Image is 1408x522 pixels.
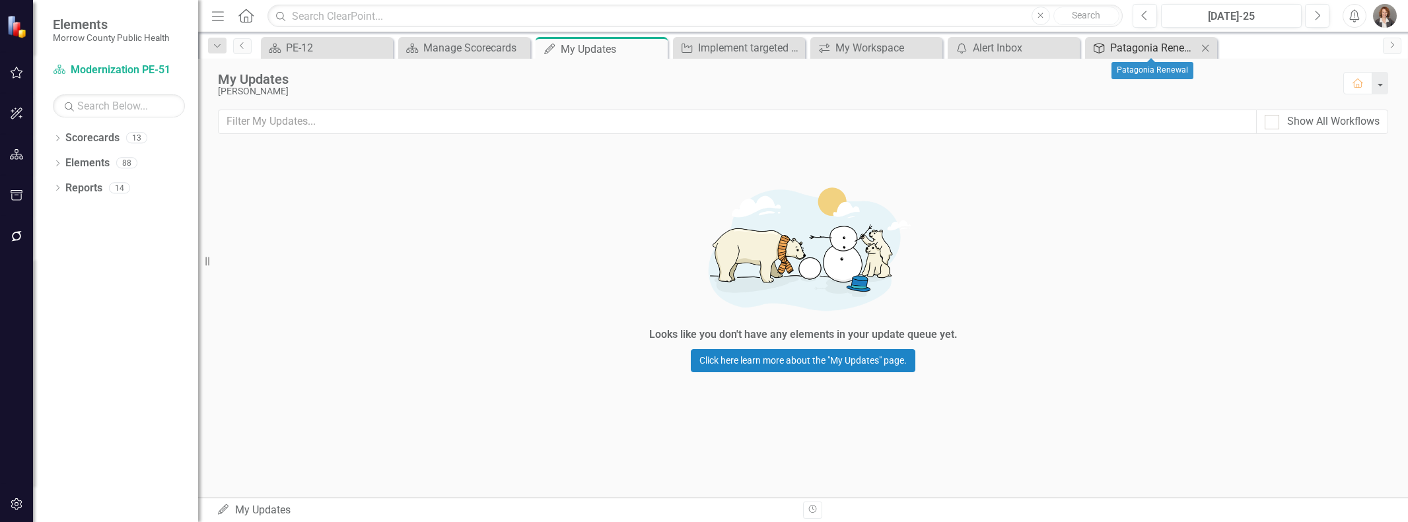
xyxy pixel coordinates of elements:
[65,181,102,196] a: Reports
[1053,7,1119,25] button: Search
[973,40,1076,56] div: Alert Inbox
[218,110,1257,134] input: Filter My Updates...
[1373,4,1397,28] img: Robin Canaday
[814,40,939,56] a: My Workspace
[1166,9,1297,24] div: [DATE]-25
[65,131,120,146] a: Scorecards
[951,40,1076,56] a: Alert Inbox
[109,182,130,193] div: 14
[1111,62,1193,79] div: Patagonia Renewal
[267,5,1123,28] input: Search ClearPoint...
[53,94,185,117] input: Search Below...
[423,40,527,56] div: Manage Scorecards
[1110,40,1197,56] div: Patagonia Renewal
[218,86,1330,96] div: [PERSON_NAME]
[1287,114,1380,129] div: Show All Workflows
[116,158,137,169] div: 88
[1088,40,1197,56] a: Patagonia Renewal
[835,40,939,56] div: My Workspace
[53,32,169,43] small: Morrow County Public Health
[649,327,958,343] div: Looks like you don't have any elements in your update queue yet.
[605,172,1001,324] img: Getting started
[264,40,390,56] a: PE-12
[7,15,30,38] img: ClearPoint Strategy
[218,72,1330,86] div: My Updates
[65,156,110,171] a: Elements
[1072,10,1100,20] span: Search
[126,133,147,144] div: 13
[53,63,185,78] a: Modernization PE-51
[217,503,793,518] div: My Updates
[402,40,527,56] a: Manage Scorecards
[698,40,802,56] div: Implement targeted social media outreach and education campaigns in Spanish and English focused o...
[691,349,915,372] a: Click here learn more about the "My Updates" page.
[1161,4,1302,28] button: [DATE]-25
[53,16,169,32] span: Elements
[286,40,390,56] div: PE-12
[561,41,664,57] div: My Updates
[676,40,802,56] a: Implement targeted social media outreach and education campaigns in Spanish and English focused o...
